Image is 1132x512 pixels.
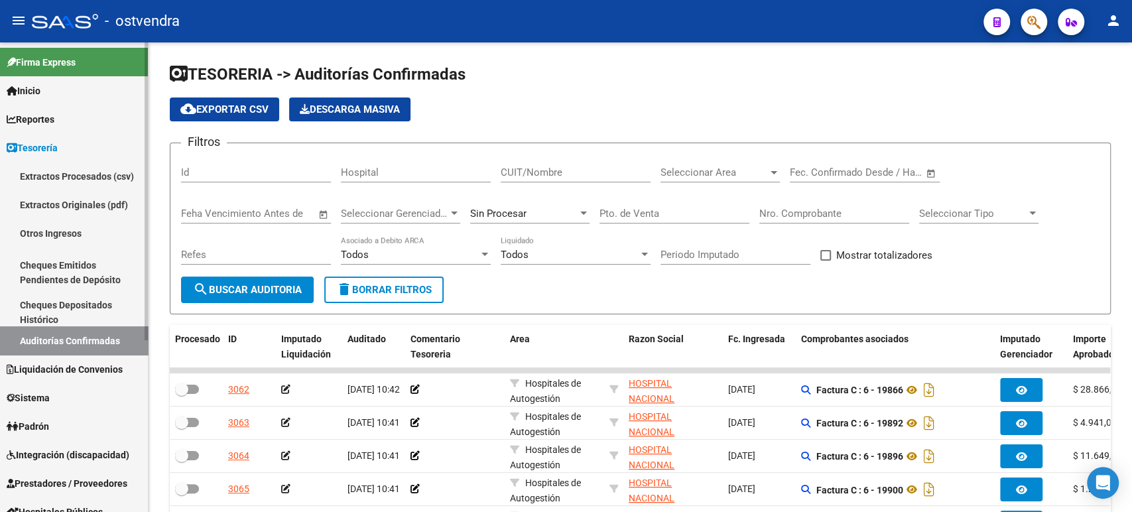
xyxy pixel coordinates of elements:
span: Integración (discapacidad) [7,448,129,462]
span: ID [228,334,237,344]
span: Inicio [7,84,40,98]
span: Hospitales de Autogestión [510,444,581,470]
span: Tesorería [7,141,58,155]
span: Buscar Auditoria [193,284,302,296]
i: Descargar documento [920,413,938,434]
span: Liquidación de Convenios [7,362,123,377]
strong: Factura C : 6 - 19900 [816,484,903,495]
mat-icon: search [193,281,209,297]
span: Importe Aprobado [1073,334,1114,359]
datatable-header-cell: ID [223,325,276,369]
mat-icon: menu [11,13,27,29]
span: [DATE] [728,483,755,494]
span: [DATE] [728,450,755,461]
datatable-header-cell: Imputado Liquidación [276,325,342,369]
span: Descarga Masiva [300,103,400,115]
datatable-header-cell: Comprobantes asociados [796,325,995,369]
span: Todos [341,249,369,261]
span: Hospitales de Autogestión [510,378,581,404]
input: Fecha inicio [790,166,844,178]
span: [DATE] 10:41 [347,417,400,428]
span: Imputado Gerenciador [1000,334,1052,359]
button: Open calendar [924,166,939,181]
mat-icon: delete [336,281,352,297]
div: - 30635976809 [629,442,718,470]
button: Borrar Filtros [324,277,444,303]
span: Exportar CSV [180,103,269,115]
span: $ 28.866,00 [1073,384,1122,395]
span: $ 1.267,00 [1073,483,1117,494]
div: - 30635976809 [629,476,718,503]
button: Open calendar [316,207,332,222]
datatable-header-cell: Procesado [170,325,223,369]
span: Todos [501,249,529,261]
button: Buscar Auditoria [181,277,314,303]
span: Seleccionar Area [660,166,768,178]
span: Hospitales de Autogestión [510,478,581,503]
span: Sistema [7,391,50,405]
span: Prestadores / Proveedores [7,476,127,491]
i: Descargar documento [920,446,938,467]
span: Fc. Ingresada [728,334,785,344]
div: - 30635976809 [629,409,718,437]
app-download-masive: Descarga masiva de comprobantes (adjuntos) [289,97,410,121]
span: Seleccionar Tipo [919,208,1027,220]
span: Comprobantes asociados [801,334,909,344]
span: Hospitales de Autogestión [510,411,581,437]
datatable-header-cell: Comentario Tesoreria [405,325,505,369]
span: Imputado Liquidación [281,334,331,359]
span: Comentario Tesoreria [410,334,460,359]
div: 3062 [228,382,249,397]
i: Descargar documento [920,479,938,500]
span: [DATE] 10:42 [347,384,400,395]
button: Descarga Masiva [289,97,410,121]
span: Borrar Filtros [336,284,432,296]
div: Open Intercom Messenger [1087,467,1119,499]
input: Fecha fin [855,166,920,178]
span: $ 11.649,00 [1073,450,1122,461]
div: 3063 [228,415,249,430]
datatable-header-cell: Auditado [342,325,405,369]
datatable-header-cell: Imputado Gerenciador [995,325,1068,369]
span: Auditado [347,334,386,344]
h3: Filtros [181,133,227,151]
strong: Factura C : 6 - 19892 [816,418,903,428]
strong: Factura C : 6 - 19896 [816,451,903,462]
span: [DATE] [728,384,755,395]
div: 3065 [228,481,249,497]
div: - 30635976809 [629,376,718,404]
span: HOSPITAL NACIONAL PROFESOR [PERSON_NAME] [629,378,700,434]
span: Mostrar totalizadores [836,247,932,263]
button: Exportar CSV [170,97,279,121]
span: Padrón [7,419,49,434]
datatable-header-cell: Razon Social [623,325,723,369]
span: Seleccionar Gerenciador [341,208,448,220]
span: [DATE] 10:41 [347,450,400,461]
span: - ostvendra [105,7,180,36]
span: Procesado [175,334,220,344]
mat-icon: person [1105,13,1121,29]
span: Firma Express [7,55,76,70]
strong: Factura C : 6 - 19866 [816,385,903,395]
span: Reportes [7,112,54,127]
span: TESORERIA -> Auditorías Confirmadas [170,65,466,84]
mat-icon: cloud_download [180,101,196,117]
datatable-header-cell: Area [505,325,604,369]
div: 3064 [228,448,249,464]
span: HOSPITAL NACIONAL PROFESOR [PERSON_NAME] [629,444,700,500]
i: Descargar documento [920,379,938,401]
span: Sin Procesar [470,208,527,220]
span: [DATE] 10:41 [347,483,400,494]
span: Area [510,334,530,344]
span: $ 4.941,00 [1073,417,1117,428]
span: [DATE] [728,417,755,428]
span: HOSPITAL NACIONAL PROFESOR [PERSON_NAME] [629,411,700,467]
span: Razon Social [629,334,684,344]
datatable-header-cell: Fc. Ingresada [723,325,796,369]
